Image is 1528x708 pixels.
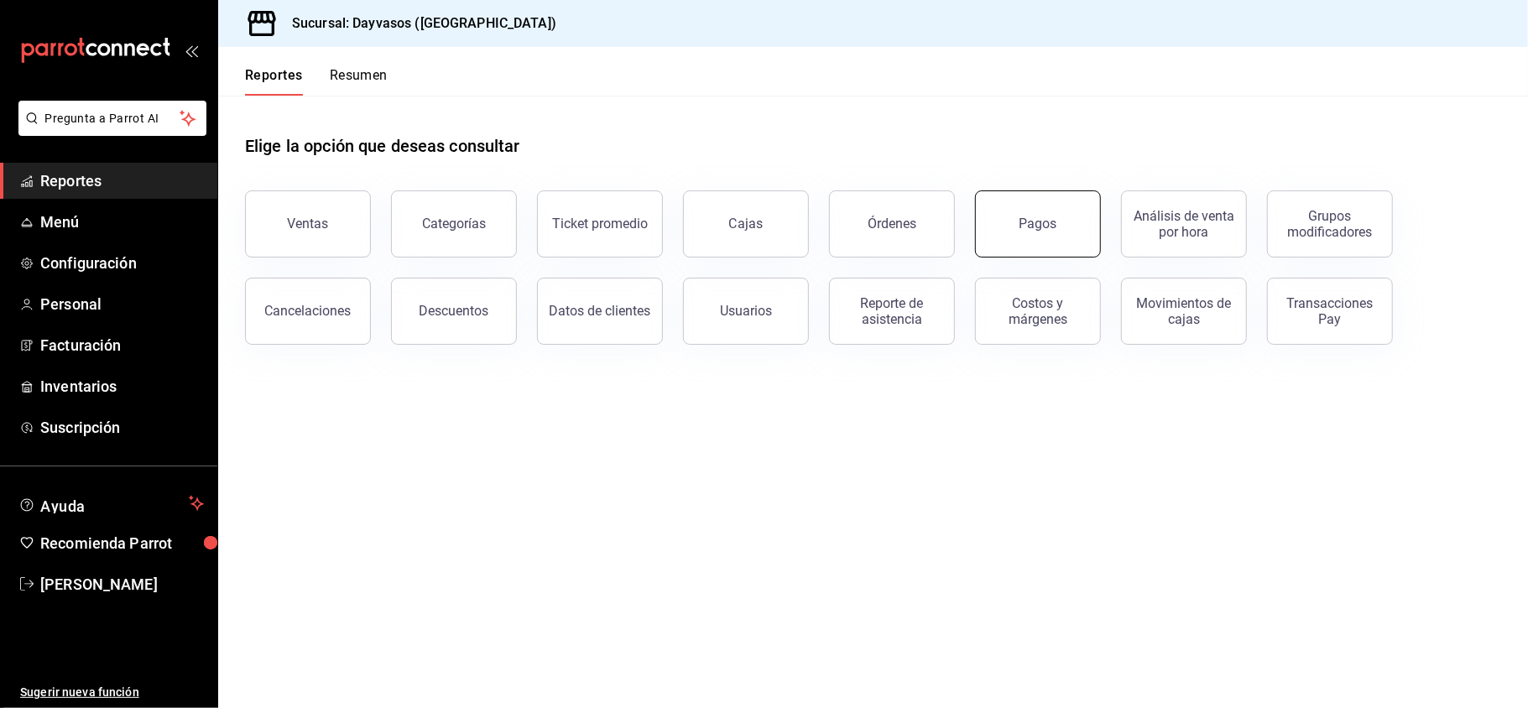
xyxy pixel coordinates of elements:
[40,169,204,192] span: Reportes
[40,493,182,513] span: Ayuda
[330,67,388,96] button: Resumen
[1132,208,1236,240] div: Análisis de venta por hora
[40,375,204,398] span: Inventarios
[40,293,204,315] span: Personal
[245,190,371,258] button: Ventas
[986,295,1090,327] div: Costos y márgenes
[868,216,916,232] div: Órdenes
[552,216,648,232] div: Ticket promedio
[550,303,651,319] div: Datos de clientes
[40,252,204,274] span: Configuración
[829,190,955,258] button: Órdenes
[20,684,204,701] span: Sugerir nueva función
[245,133,520,159] h1: Elige la opción que deseas consultar
[40,334,204,357] span: Facturación
[1278,208,1382,240] div: Grupos modificadores
[975,278,1101,345] button: Costos y márgenes
[245,67,388,96] div: navigation tabs
[1278,295,1382,327] div: Transacciones Pay
[288,216,329,232] div: Ventas
[40,532,204,554] span: Recomienda Parrot
[1267,278,1393,345] button: Transacciones Pay
[40,573,204,596] span: [PERSON_NAME]
[18,101,206,136] button: Pregunta a Parrot AI
[720,303,772,319] div: Usuarios
[1121,190,1247,258] button: Análisis de venta por hora
[40,211,204,233] span: Menú
[245,67,303,96] button: Reportes
[420,303,489,319] div: Descuentos
[12,122,206,139] a: Pregunta a Parrot AI
[975,190,1101,258] button: Pagos
[1121,278,1247,345] button: Movimientos de cajas
[537,278,663,345] button: Datos de clientes
[391,278,517,345] button: Descuentos
[185,44,198,57] button: open_drawer_menu
[279,13,556,34] h3: Sucursal: Dayvasos ([GEOGRAPHIC_DATA])
[1267,190,1393,258] button: Grupos modificadores
[829,278,955,345] button: Reporte de asistencia
[391,190,517,258] button: Categorías
[1020,216,1057,232] div: Pagos
[729,214,764,234] div: Cajas
[265,303,352,319] div: Cancelaciones
[840,295,944,327] div: Reporte de asistencia
[45,110,180,128] span: Pregunta a Parrot AI
[40,416,204,439] span: Suscripción
[1132,295,1236,327] div: Movimientos de cajas
[683,190,809,258] a: Cajas
[245,278,371,345] button: Cancelaciones
[537,190,663,258] button: Ticket promedio
[683,278,809,345] button: Usuarios
[422,216,486,232] div: Categorías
